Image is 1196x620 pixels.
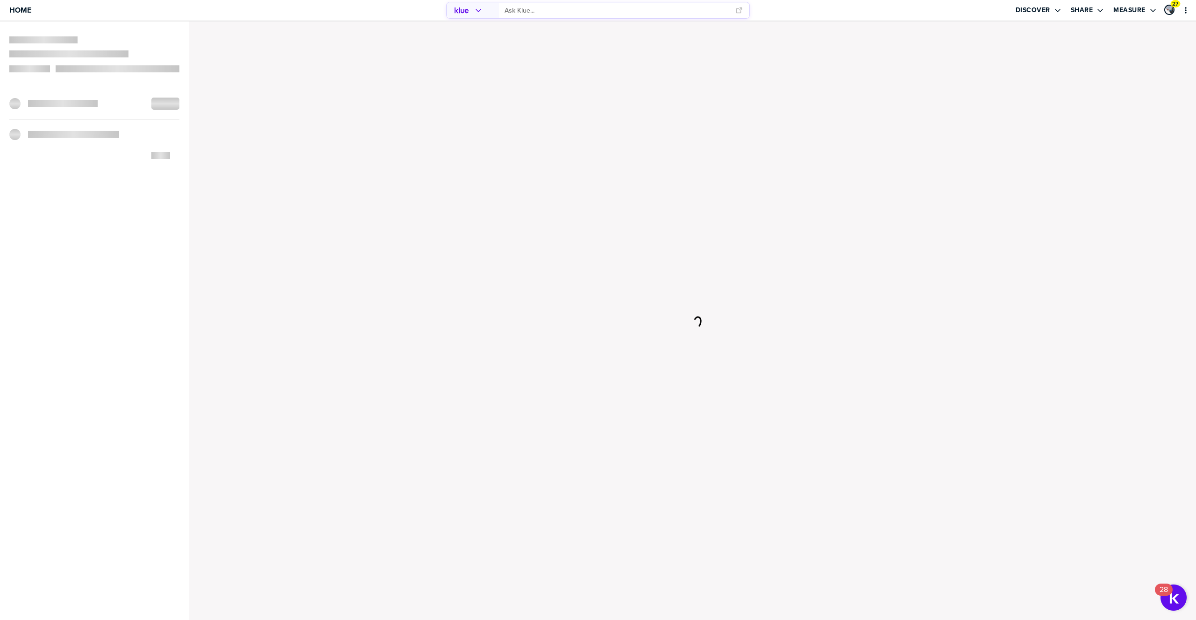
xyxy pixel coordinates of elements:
img: 80f7c9fa3b1e01c4e88e1d678b39c264-sml.png [1165,6,1174,14]
input: Ask Klue... [505,3,730,18]
button: Open Resource Center, 28 new notifications [1160,585,1187,611]
a: Edit Profile [1163,4,1175,16]
label: Measure [1113,6,1146,14]
span: 27 [1172,0,1178,7]
div: 28 [1160,590,1168,602]
div: Peter Craigen [1164,5,1175,15]
label: Share [1071,6,1093,14]
span: Home [9,6,31,14]
label: Discover [1016,6,1050,14]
